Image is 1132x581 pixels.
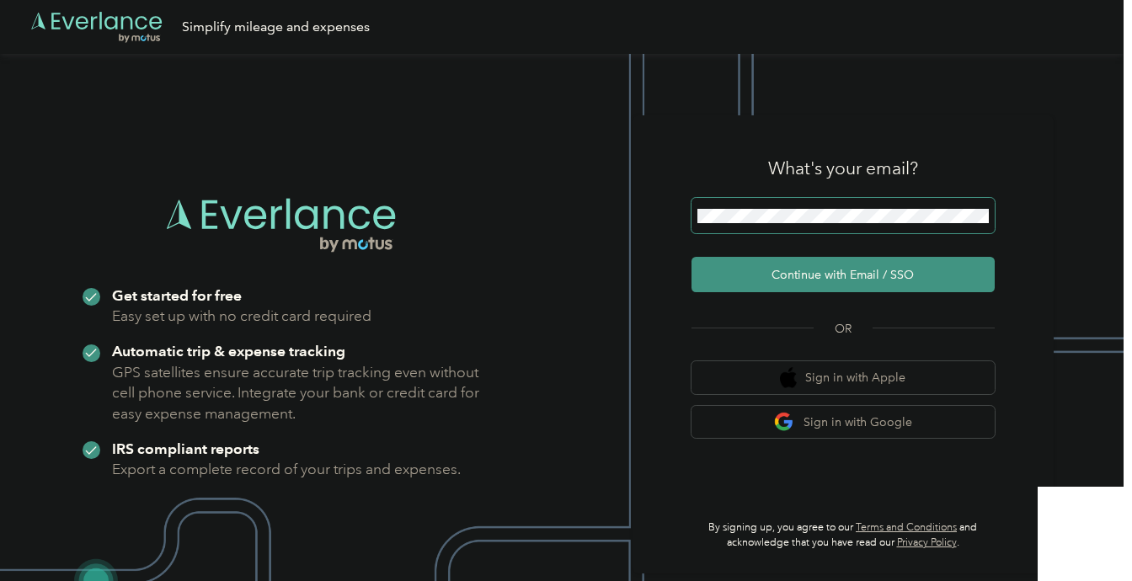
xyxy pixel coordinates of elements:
p: Export a complete record of your trips and expenses. [112,459,461,480]
span: OR [814,320,873,338]
button: google logoSign in with Google [691,406,995,439]
p: GPS satellites ensure accurate trip tracking even without cell phone service. Integrate your bank... [112,362,480,424]
p: Easy set up with no credit card required [112,306,371,327]
button: apple logoSign in with Apple [691,361,995,394]
img: apple logo [780,367,797,388]
strong: IRS compliant reports [112,440,259,457]
a: Privacy Policy [897,536,957,549]
img: google logo [774,412,795,433]
a: Terms and Conditions [856,521,957,534]
strong: Get started for free [112,286,242,304]
strong: Automatic trip & expense tracking [112,342,345,360]
p: By signing up, you agree to our and acknowledge that you have read our . [691,520,995,550]
h3: What's your email? [768,157,918,180]
div: Simplify mileage and expenses [182,17,370,38]
button: Continue with Email / SSO [691,257,995,292]
iframe: Everlance-gr Chat Button Frame [1038,487,1132,581]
